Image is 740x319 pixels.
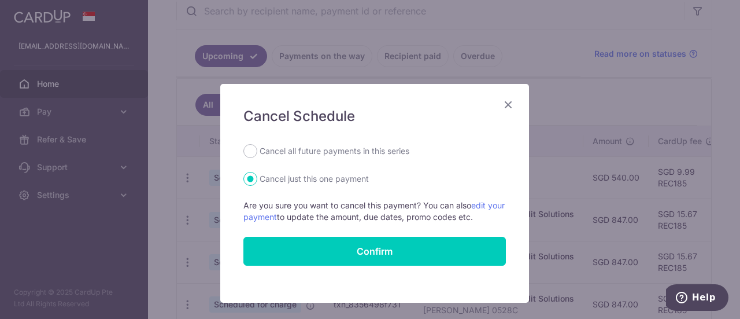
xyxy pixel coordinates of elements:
[260,144,409,158] label: Cancel all future payments in this series
[243,237,506,266] button: Confirm
[260,172,369,186] label: Cancel just this one payment
[666,284,728,313] iframe: Opens a widget where you can find more information
[243,107,506,126] h5: Cancel Schedule
[243,200,506,223] p: Are you sure you want to cancel this payment? You can also to update the amount, due dates, promo...
[501,98,515,112] button: Close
